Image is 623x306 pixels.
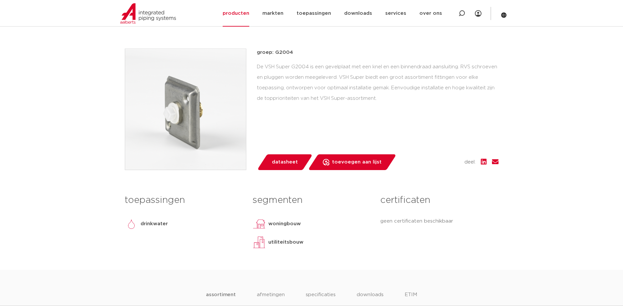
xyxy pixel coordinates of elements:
[141,220,168,228] p: drinkwater
[125,217,138,230] img: drinkwater
[464,158,476,166] span: deel:
[257,62,499,103] div: De VSH Super G2004 is een gevelplaat met een knel en een binnendraad aansluiting. RVS schroeven e...
[268,220,301,228] p: woningbouw
[380,194,498,207] h3: certificaten
[125,194,243,207] h3: toepassingen
[253,194,370,207] h3: segmenten
[257,49,499,56] p: groep: G2004
[272,157,298,167] span: datasheet
[332,157,382,167] span: toevoegen aan lijst
[253,236,266,249] img: utiliteitsbouw
[257,154,313,170] a: datasheet
[253,217,266,230] img: woningbouw
[380,217,498,225] p: geen certificaten beschikbaar
[125,49,246,170] img: Product Image for VSH gevelplaat (knel x binnendraad)
[268,238,303,246] p: utiliteitsbouw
